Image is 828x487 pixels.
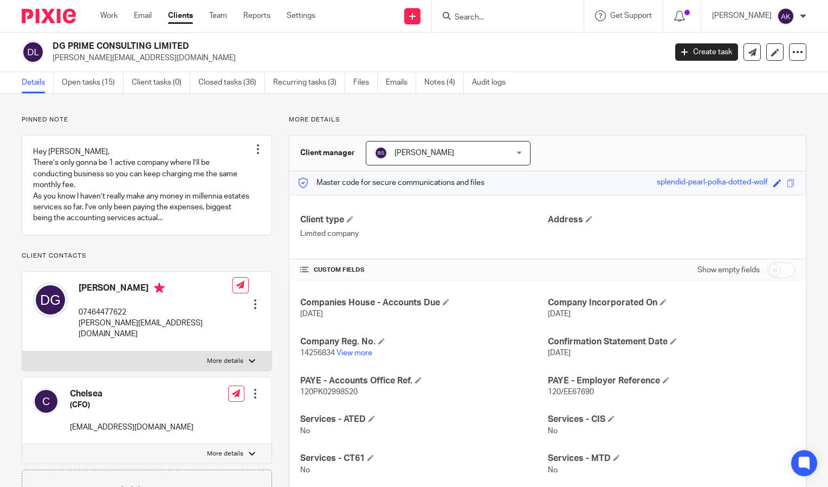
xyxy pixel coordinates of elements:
[300,336,547,348] h4: Company Reg. No.
[287,10,315,21] a: Settings
[300,414,547,425] h4: Services - ATED
[548,375,795,387] h4: PAYE - Employer Reference
[394,149,454,157] span: [PERSON_NAME]
[548,349,571,357] span: [DATE]
[62,72,124,93] a: Open tasks (15)
[454,13,551,23] input: Search
[675,43,738,61] a: Create task
[548,466,558,474] span: No
[100,10,118,21] a: Work
[300,214,547,226] h4: Client type
[79,307,232,318] p: 07464477622
[297,177,484,188] p: Master code for secure communications and files
[777,8,794,25] img: svg%3E
[300,427,310,435] span: No
[386,72,416,93] a: Emails
[79,318,232,340] p: [PERSON_NAME][EMAIL_ADDRESS][DOMAIN_NAME]
[243,10,270,21] a: Reports
[70,400,193,411] h5: (CFO)
[712,10,772,21] p: [PERSON_NAME]
[70,422,193,433] p: [EMAIL_ADDRESS][DOMAIN_NAME]
[70,388,193,400] h4: Chelsea
[33,388,59,414] img: svg%3E
[22,72,54,93] a: Details
[300,148,355,158] h3: Client manager
[337,349,372,357] a: View more
[300,349,335,357] span: 14256834
[209,10,227,21] a: Team
[134,10,152,21] a: Email
[207,357,243,366] p: More details
[548,297,795,309] h4: Company Incorporated On
[300,388,358,396] span: 120PK02998520
[22,252,272,260] p: Client contacts
[53,53,659,63] p: [PERSON_NAME][EMAIL_ADDRESS][DOMAIN_NAME]
[207,450,243,458] p: More details
[548,414,795,425] h4: Services - CIS
[300,297,547,309] h4: Companies House - Accounts Due
[548,388,594,396] span: 120/EE67690
[548,310,571,318] span: [DATE]
[132,72,190,93] a: Client tasks (0)
[548,453,795,464] h4: Services - MTD
[79,283,232,296] h4: [PERSON_NAME]
[33,283,68,317] img: svg%3E
[697,265,760,275] label: Show empty fields
[548,214,795,226] h4: Address
[300,228,547,239] p: Limited company
[424,72,464,93] a: Notes (4)
[22,116,272,124] p: Pinned note
[300,266,547,274] h4: CUSTOM FIELDS
[168,10,193,21] a: Clients
[300,466,310,474] span: No
[22,9,76,23] img: Pixie
[53,41,538,52] h2: DG PRIME CONSULTING LIMITED
[548,427,558,435] span: No
[374,146,387,159] img: svg%3E
[289,116,806,124] p: More details
[300,375,547,387] h4: PAYE - Accounts Office Ref.
[273,72,345,93] a: Recurring tasks (3)
[300,453,547,464] h4: Services - CT61
[22,41,44,63] img: svg%3E
[353,72,378,93] a: Files
[610,12,652,20] span: Get Support
[154,283,165,293] i: Primary
[472,72,514,93] a: Audit logs
[300,310,323,318] span: [DATE]
[548,336,795,348] h4: Confirmation Statement Date
[657,177,768,189] div: splendid-pearl-polka-dotted-wolf
[198,72,265,93] a: Closed tasks (36)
